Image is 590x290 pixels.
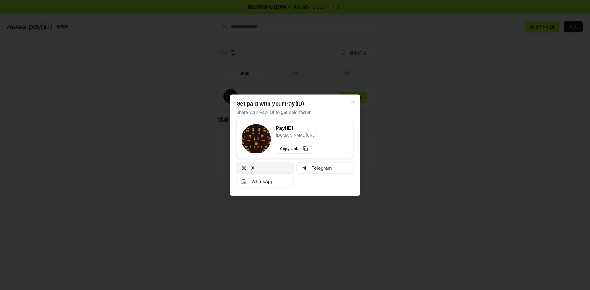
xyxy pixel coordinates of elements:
[242,165,246,170] img: X
[276,124,316,131] h3: Pay(ID)
[236,101,304,106] h2: Get paid with your Pay(ID)
[296,162,354,173] button: Telegram
[236,162,294,173] button: X
[236,176,294,187] button: WhatsApp
[276,133,316,137] p: [DOMAIN_NAME][URL]
[301,165,306,170] img: Telegram
[276,144,312,153] button: Copy Link
[242,179,246,184] img: Whatsapp
[236,109,311,115] p: Share your Pay(ID) to get paid faster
